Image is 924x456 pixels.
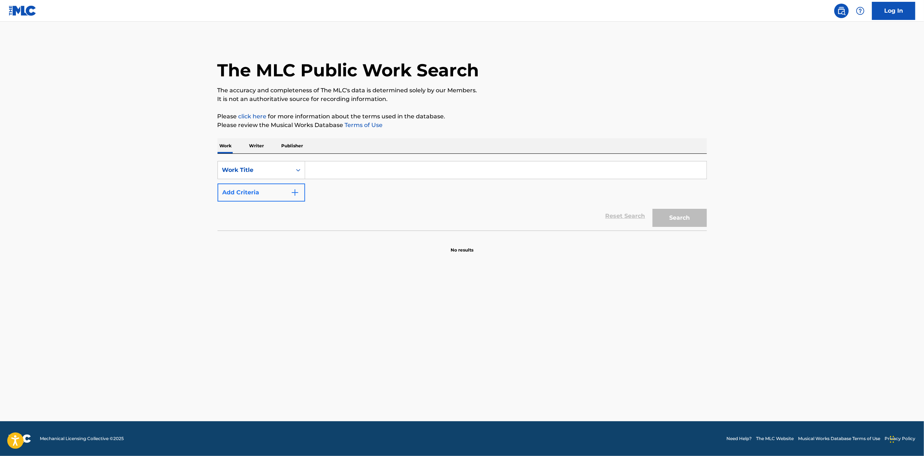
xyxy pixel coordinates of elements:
[218,112,707,121] p: Please for more information about the terms used in the database.
[343,122,383,128] a: Terms of Use
[872,2,915,20] a: Log In
[451,238,473,253] p: No results
[856,7,865,15] img: help
[890,428,894,450] div: Drag
[218,161,707,231] form: Search Form
[9,5,37,16] img: MLC Logo
[888,421,924,456] iframe: Chat Widget
[798,435,880,442] a: Musical Works Database Terms of Use
[834,4,849,18] a: Public Search
[218,138,234,153] p: Work
[279,138,305,153] p: Publisher
[218,59,479,81] h1: The MLC Public Work Search
[222,166,287,174] div: Work Title
[239,113,267,120] a: click here
[9,434,31,443] img: logo
[291,188,299,197] img: 9d2ae6d4665cec9f34b9.svg
[218,86,707,95] p: The accuracy and completeness of The MLC's data is determined solely by our Members.
[218,183,305,202] button: Add Criteria
[885,435,915,442] a: Privacy Policy
[853,4,868,18] div: Help
[756,435,794,442] a: The MLC Website
[40,435,124,442] span: Mechanical Licensing Collective © 2025
[218,95,707,104] p: It is not an authoritative source for recording information.
[837,7,846,15] img: search
[247,138,266,153] p: Writer
[218,121,707,130] p: Please review the Musical Works Database
[726,435,752,442] a: Need Help?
